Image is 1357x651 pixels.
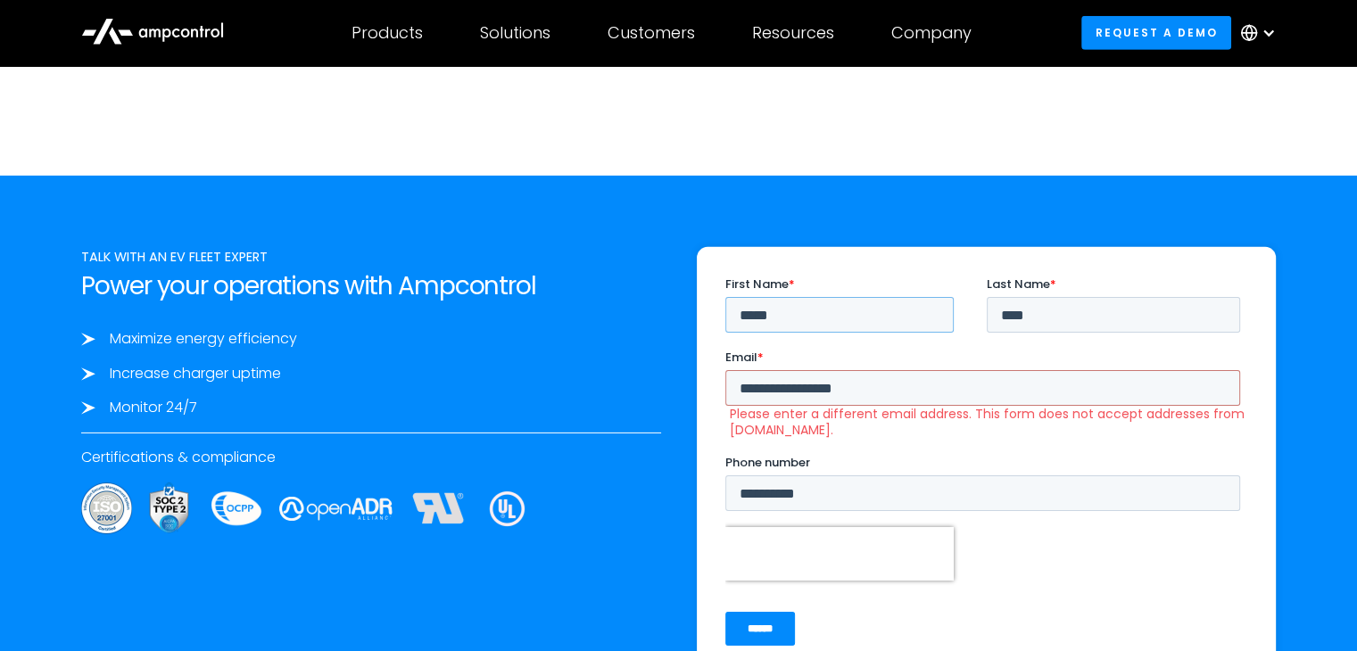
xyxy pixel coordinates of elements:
[608,23,695,43] div: Customers
[81,247,660,267] div: TALK WITH AN EV FLEET EXPERT
[891,23,972,43] div: Company
[352,23,423,43] div: Products
[110,364,281,383] div: Increase charger uptime
[480,23,550,43] div: Solutions
[110,398,197,417] div: Monitor 24/7
[110,329,297,349] div: Maximize energy efficiency
[752,23,834,43] div: Resources
[1081,16,1231,49] a: Request a demo
[81,448,660,467] div: Certifications & compliance
[81,271,660,301] h2: Power your operations with Ampcontrol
